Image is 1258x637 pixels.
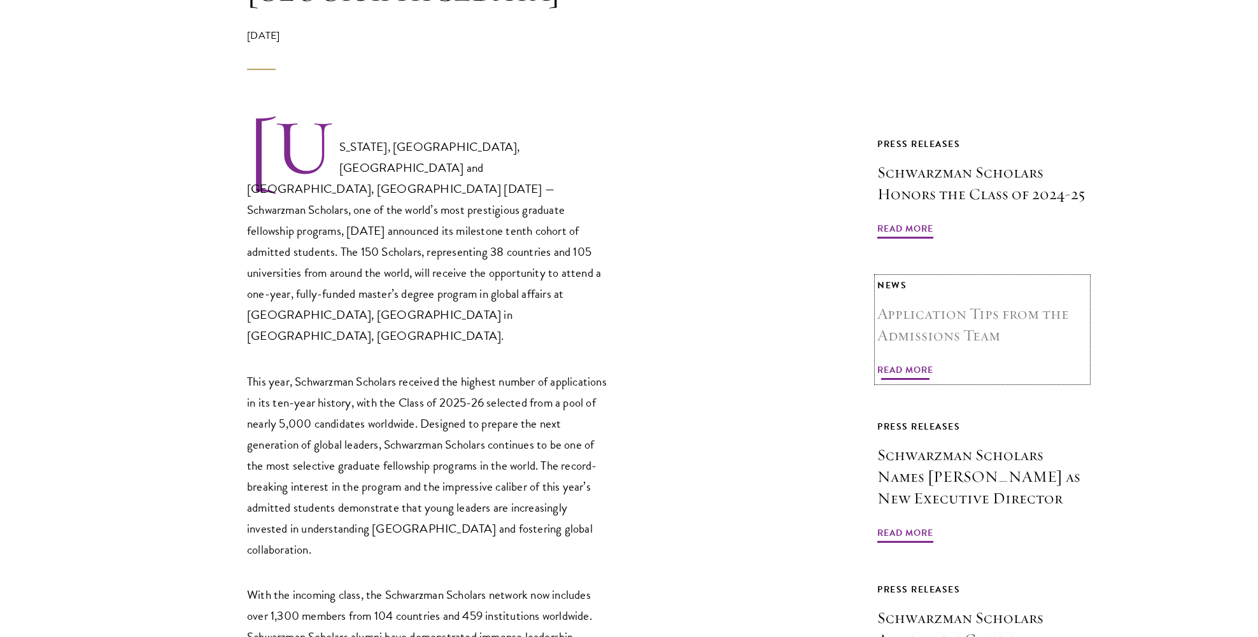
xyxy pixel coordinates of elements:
[877,525,933,545] span: Read More
[877,444,1087,509] h3: Schwarzman Scholars Names [PERSON_NAME] as New Executive Director
[877,136,1087,241] a: Press Releases Schwarzman Scholars Honors the Class of 2024-25 Read More
[877,277,1087,293] div: News
[877,303,1087,346] h3: Application Tips from the Admissions Team
[877,362,933,382] span: Read More
[877,582,1087,598] div: Press Releases
[247,118,610,347] p: [US_STATE], [GEOGRAPHIC_DATA], [GEOGRAPHIC_DATA] and [GEOGRAPHIC_DATA], [GEOGRAPHIC_DATA] [DATE] ...
[247,371,610,560] p: This year, Schwarzman Scholars received the highest number of applications in its ten-year histor...
[877,221,933,241] span: Read More
[877,162,1087,205] h3: Schwarzman Scholars Honors the Class of 2024-25
[247,28,610,70] div: [DATE]
[877,277,1087,382] a: News Application Tips from the Admissions Team Read More
[877,419,1087,545] a: Press Releases Schwarzman Scholars Names [PERSON_NAME] as New Executive Director Read More
[877,419,1087,435] div: Press Releases
[877,136,1087,152] div: Press Releases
